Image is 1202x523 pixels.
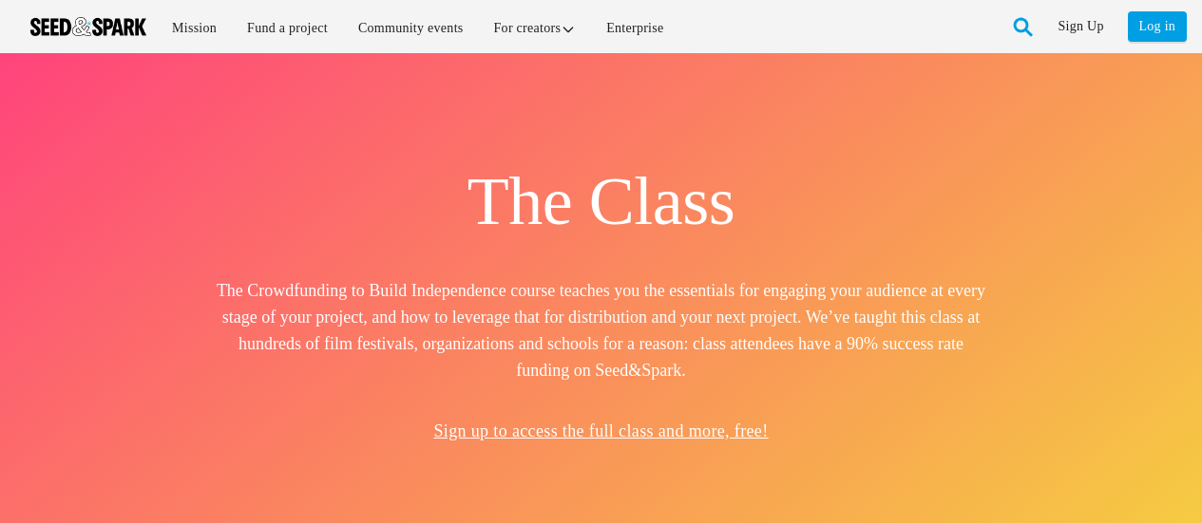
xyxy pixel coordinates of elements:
a: Mission [159,8,230,48]
h1: The Class [217,159,986,243]
img: Seed amp; Spark [30,17,146,36]
a: Sign Up [1059,11,1104,42]
h5: The Crowdfunding to Build Independence course teaches you the essentials for engaging your audien... [217,277,986,383]
a: For creators [481,8,590,48]
a: Community events [345,8,477,48]
a: Sign up to access the full class and more, free! [433,421,768,440]
a: Enterprise [593,8,677,48]
a: Fund a project [234,8,341,48]
a: Log in [1128,11,1187,42]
